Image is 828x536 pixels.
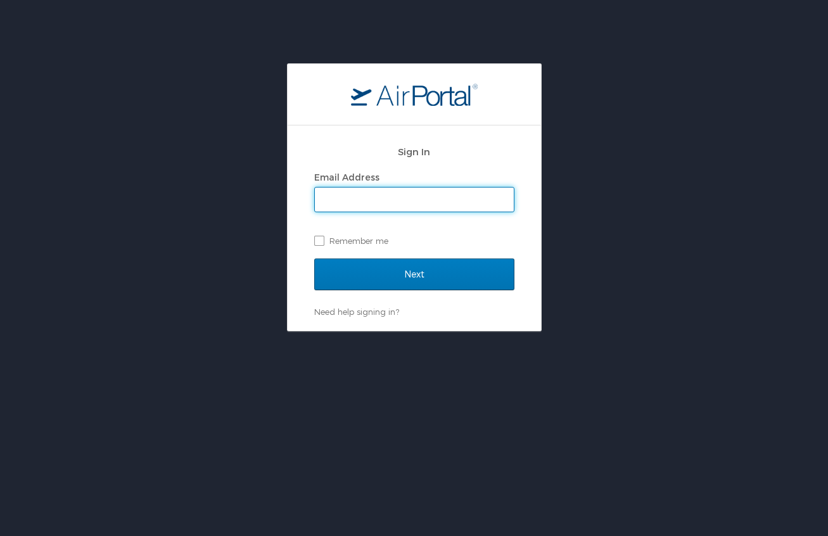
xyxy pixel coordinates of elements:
h2: Sign In [314,144,514,159]
img: logo [351,83,478,106]
label: Email Address [314,172,379,182]
a: Need help signing in? [314,307,399,317]
label: Remember me [314,231,514,250]
input: Next [314,258,514,290]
